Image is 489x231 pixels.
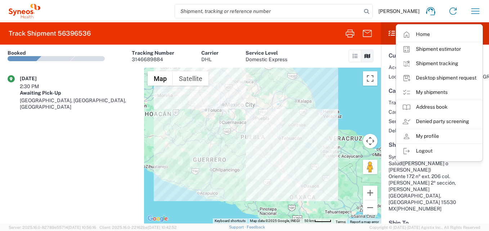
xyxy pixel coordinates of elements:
span: Delivery Date: [389,127,421,134]
button: Show satellite imagery [173,71,208,86]
span: Tracking No: [389,99,421,106]
a: Open this area in Google Maps (opens a new window) [146,214,170,223]
a: Address book [396,100,482,114]
span: Client: 2025.16.0-22162be [99,225,177,230]
a: Support [229,225,247,229]
span: Syneos Health - Grupo Logístico y para la Salud [389,154,481,166]
span: Oriente 172 nº ext. 206 col. [PERSON_NAME] 2ª sección, [PERSON_NAME] [389,173,456,192]
div: [GEOGRAPHIC_DATA], [GEOGRAPHIC_DATA], [GEOGRAPHIC_DATA] [20,97,136,110]
a: Shipment estimator [396,42,482,56]
div: DHL [201,56,219,63]
span: [DATE] 10:42:52 [148,225,177,230]
h5: Customer Information [389,52,481,59]
div: Carrier [201,50,219,56]
a: Logout [396,144,482,158]
a: Feedback [247,225,265,229]
button: Show street map [148,71,173,86]
div: Domestic Express [246,56,287,63]
button: Keyboard shortcuts [215,218,246,223]
button: Map Scale: 50 km per 43 pixels [302,218,333,223]
img: Google [146,214,170,223]
a: Denied party screening [396,114,482,129]
span: Carrier Name: [389,109,421,115]
button: Map camera controls [363,134,377,148]
a: My shipments [396,85,482,100]
input: Shipment, tracking or reference number [175,4,362,18]
span: Copyright © [DATE]-[DATE] Agistix Inc., All Rights Reserved [369,224,480,231]
button: Toggle fullscreen view [363,71,377,86]
button: Zoom in [363,186,377,200]
span: [DATE] 10:56:16 [68,225,96,230]
span: [PHONE_NUMBER] [396,206,441,212]
div: Awaiting Pick-Up [20,90,136,96]
div: 2:30 PM [20,83,56,90]
div: Service Level [246,50,287,56]
h5: Ship To [389,219,481,226]
span: [PERSON_NAME] [378,8,420,14]
h2: Track Shipment 56396536 [9,29,91,38]
div: Tracking Number [132,50,174,56]
header: Shipment Overview [381,22,489,45]
span: 50 km [304,219,314,223]
a: Report a map error [350,220,379,224]
span: Account: [389,64,410,71]
a: Shipment tracking [396,56,482,71]
div: 3146689884 [132,56,174,63]
a: Desktop shipment request [396,71,482,85]
address: [GEOGRAPHIC_DATA], [GEOGRAPHIC_DATA] 15530 MX [389,154,481,212]
span: ([PERSON_NAME] o [PERSON_NAME]) [389,160,448,173]
h5: Ship From [389,141,481,148]
div: Booked [8,50,26,56]
a: Home [396,27,482,42]
button: Drag Pegman onto the map to open Street View [363,160,377,174]
span: Location: [389,73,410,80]
h5: Carrier Information [389,87,481,94]
span: Server: 2025.16.0-82789e55714 [9,225,96,230]
a: Terms [336,220,346,224]
a: My profile [396,129,482,144]
button: Zoom out [363,200,377,215]
div: [DATE] [20,75,56,82]
span: Map data ©2025 Google, INEGI [250,219,300,223]
span: Service Level: [389,118,421,124]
